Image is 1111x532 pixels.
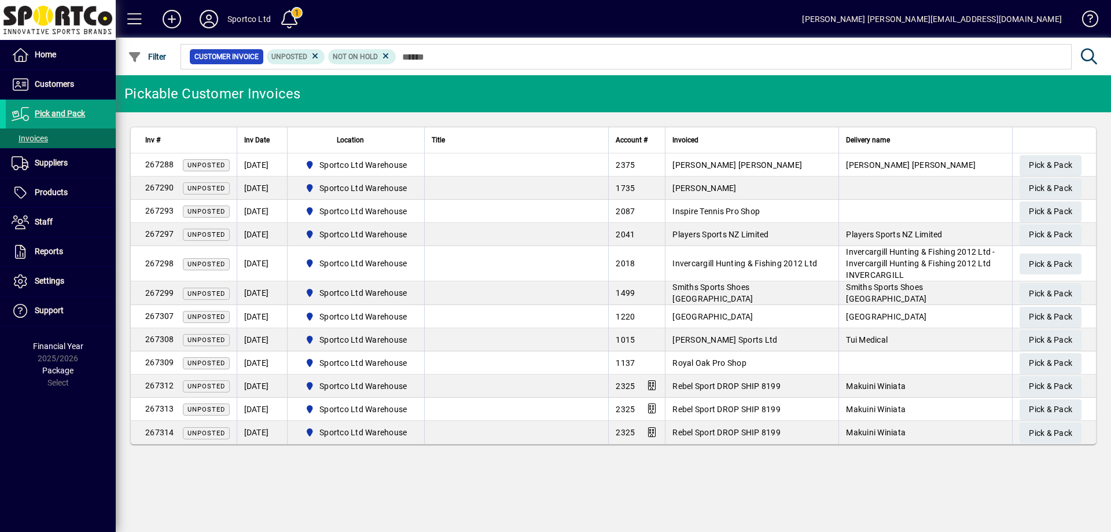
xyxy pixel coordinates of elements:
span: Rebel Sport DROP SHIP 8199 [672,381,781,391]
span: Rebel Sport DROP SHIP 8199 [672,428,781,437]
span: Pick & Pack [1029,284,1072,303]
span: Makuini Winiata [846,381,906,391]
td: [DATE] [237,223,287,246]
span: Sportco Ltd Warehouse [319,258,407,269]
a: Staff [6,208,116,237]
button: Filter [125,46,170,67]
span: Sportco Ltd Warehouse [319,403,407,415]
span: Pick & Pack [1029,156,1072,175]
td: [DATE] [237,200,287,223]
button: Pick & Pack [1020,353,1081,374]
span: [GEOGRAPHIC_DATA] [846,312,926,321]
td: [DATE] [237,281,287,305]
span: 1220 [616,312,635,321]
span: 2375 [616,160,635,170]
button: Pick & Pack [1020,330,1081,351]
span: Sportco Ltd Warehouse [319,380,407,392]
span: Products [35,188,68,197]
span: Sportco Ltd Warehouse [300,379,412,393]
span: Unposted [187,231,225,239]
span: Unposted [187,406,225,413]
span: [PERSON_NAME] [672,184,736,193]
div: Location [295,134,418,146]
span: Sportco Ltd Warehouse [300,158,412,172]
span: Unposted [187,185,225,192]
span: Customers [35,79,74,89]
div: [PERSON_NAME] [PERSON_NAME][EMAIL_ADDRESS][DOMAIN_NAME] [802,10,1062,28]
span: Location [337,134,364,146]
button: Profile [190,9,227,30]
span: Not On Hold [333,53,378,61]
span: Unposted [187,208,225,215]
span: Inv Date [244,134,270,146]
td: [DATE] [237,375,287,398]
span: 2018 [616,259,635,268]
span: Pick & Pack [1029,307,1072,326]
span: Makuini Winiata [846,428,906,437]
span: Support [35,306,64,315]
span: [PERSON_NAME] Sports Ltd [672,335,777,344]
a: Invoices [6,129,116,148]
span: Pick & Pack [1029,354,1072,373]
td: [DATE] [237,305,287,328]
span: 267293 [145,206,174,215]
span: Smiths Sports Shoes [GEOGRAPHIC_DATA] [672,282,753,303]
span: Suppliers [35,158,68,167]
span: Invercargill Hunting & Fishing 2012 Ltd [672,259,817,268]
span: Inspire Tennis Pro Shop [672,207,760,216]
mat-chip: Hold Status: Not On Hold [328,49,396,64]
td: [DATE] [237,246,287,281]
span: Filter [128,52,167,61]
span: Package [42,366,73,375]
span: Makuini Winiata [846,405,906,414]
span: 267297 [145,229,174,239]
span: Sportco Ltd Warehouse [300,256,412,270]
span: Unposted [187,290,225,298]
div: Pickable Customer Invoices [124,85,301,103]
span: Unposted [187,162,225,169]
td: [DATE] [237,398,287,421]
span: Invercargill Hunting & Fishing 2012 Ltd - Invercargill Hunting & Fishing 2012 Ltd INVERCARGILL [846,247,995,280]
span: Pick & Pack [1029,179,1072,198]
span: Pick & Pack [1029,424,1072,443]
span: 2325 [616,405,635,414]
span: Staff [35,217,53,226]
span: Account # [616,134,648,146]
span: Rebel Sport DROP SHIP 8199 [672,405,781,414]
button: Pick & Pack [1020,423,1081,443]
span: Sportco Ltd Warehouse [300,356,412,370]
button: Pick & Pack [1020,155,1081,176]
span: Sportco Ltd Warehouse [300,310,412,324]
a: Settings [6,267,116,296]
div: Title [432,134,601,146]
span: Unposted [271,53,307,61]
span: 267314 [145,428,174,437]
span: Pick and Pack [35,109,85,118]
span: 267299 [145,288,174,298]
span: Pick & Pack [1029,400,1072,419]
button: Pick & Pack [1020,201,1081,222]
span: Royal Oak Pro Shop [672,358,746,368]
span: Inv # [145,134,160,146]
span: 1499 [616,288,635,298]
span: Sportco Ltd Warehouse [319,206,407,217]
span: Pick & Pack [1029,377,1072,396]
div: Delivery name [846,134,1005,146]
span: Title [432,134,445,146]
div: Account # [616,134,658,146]
span: 2041 [616,230,635,239]
a: Knowledge Base [1073,2,1097,40]
span: [GEOGRAPHIC_DATA] [672,312,753,321]
span: Unposted [187,261,225,268]
span: Smiths Sports Shoes [GEOGRAPHIC_DATA] [846,282,926,303]
span: Pick & Pack [1029,225,1072,244]
span: Pick & Pack [1029,255,1072,274]
mat-chip: Customer Invoice Status: Unposted [267,49,325,64]
button: Pick & Pack [1020,254,1081,274]
span: 2325 [616,381,635,391]
div: Sportco Ltd [227,10,271,28]
button: Pick & Pack [1020,225,1081,245]
td: [DATE] [237,351,287,375]
span: 267309 [145,358,174,367]
td: [DATE] [237,328,287,351]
